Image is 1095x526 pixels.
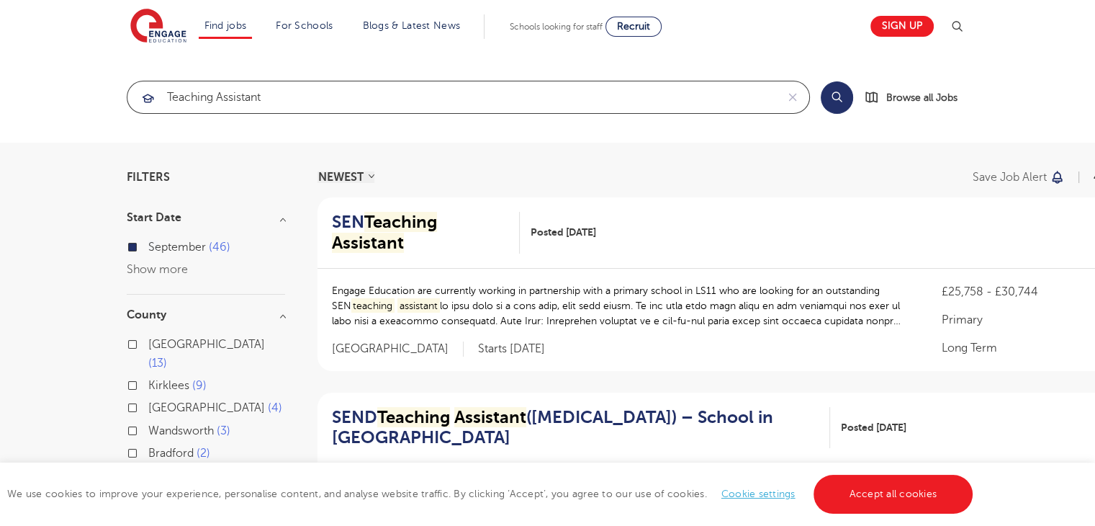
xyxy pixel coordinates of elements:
a: SENTeaching Assistant [332,212,521,254]
span: Schools looking for staff [510,22,603,32]
p: Starts [DATE] [478,342,545,357]
span: Browse all Jobs [886,89,957,106]
span: 4 [268,401,282,414]
span: We use cookies to improve your experience, personalise content, and analyse website traffic. By c... [7,489,976,499]
mark: assistant [397,298,440,313]
h3: County [127,309,285,321]
a: Blogs & Latest News [363,20,461,31]
a: Find jobs [204,20,247,31]
mark: Assistant [454,407,526,427]
input: Wandsworth 3 [148,424,158,434]
span: 3 [217,424,230,437]
mark: Assistant [332,233,404,253]
p: Save job alert [973,171,1047,183]
span: [GEOGRAPHIC_DATA] [148,401,265,414]
span: 46 [209,241,230,254]
span: Filters [127,171,170,183]
a: Accept all cookies [814,475,973,514]
h2: SEND ([MEDICAL_DATA]) – School in [GEOGRAPHIC_DATA] [332,407,819,449]
a: Browse all Jobs [865,89,969,106]
span: Wandsworth [148,424,214,437]
span: Posted [DATE] [841,420,906,435]
input: September 46 [148,241,158,250]
button: Clear [776,81,809,113]
a: Recruit [605,17,662,37]
h2: SEN [332,212,509,254]
span: Kirklees [148,379,189,392]
img: Engage Education [130,9,186,45]
input: [GEOGRAPHIC_DATA] 4 [148,401,158,411]
a: Sign up [870,16,934,37]
mark: teaching [351,298,395,313]
span: [GEOGRAPHIC_DATA] [148,338,265,351]
span: Bradford [148,447,194,460]
input: Kirklees 9 [148,379,158,388]
button: Save job alert [973,171,1065,183]
button: Show more [127,263,188,276]
span: Recruit [617,21,650,32]
input: [GEOGRAPHIC_DATA] 13 [148,338,158,347]
span: September [148,241,206,254]
span: [GEOGRAPHIC_DATA] [332,342,464,357]
input: Submit [127,81,776,113]
h3: Start Date [127,212,285,223]
div: Submit [127,81,810,114]
p: Engage Education are currently working in partnership with a primary school in LS11 who are looki... [332,283,914,329]
mark: Teaching [364,212,437,232]
span: Posted [DATE] [531,225,596,240]
input: Bradford 2 [148,447,158,456]
span: 9 [192,379,207,392]
span: 13 [148,357,167,370]
a: SENDTeaching Assistant([MEDICAL_DATA]) – School in [GEOGRAPHIC_DATA] [332,407,830,449]
button: Search [821,81,853,114]
span: 2 [197,447,210,460]
a: Cookie settings [721,489,796,499]
mark: Teaching [377,407,450,427]
a: For Schools [276,20,333,31]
